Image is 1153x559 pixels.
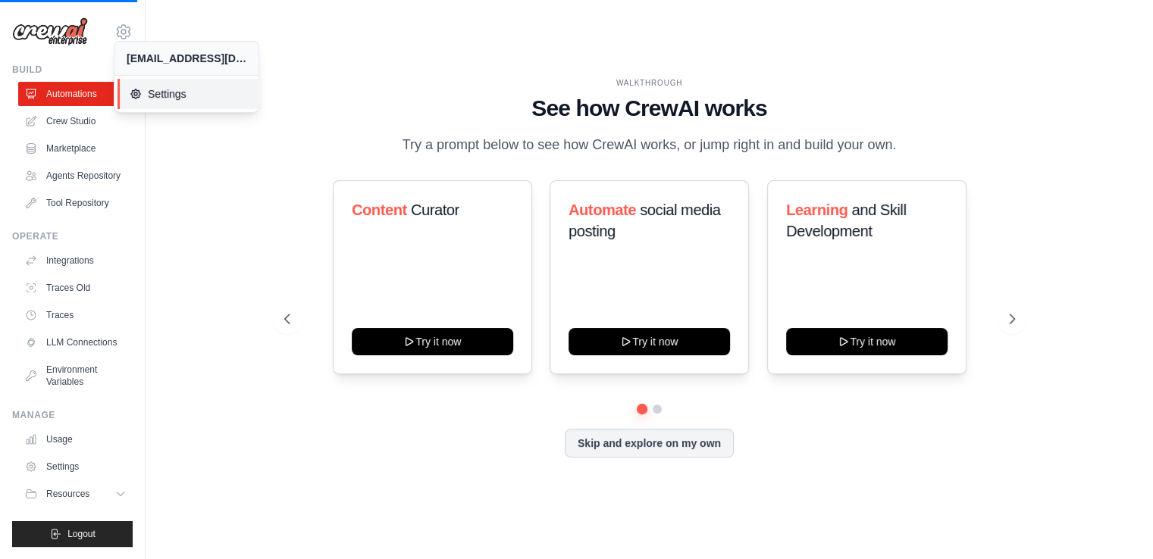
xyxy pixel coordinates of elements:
a: Environment Variables [18,358,133,394]
iframe: Chat Widget [1077,486,1153,559]
span: Logout [67,528,96,540]
div: WALKTHROUGH [284,77,1015,89]
span: Resources [46,488,89,500]
a: Settings [117,79,262,109]
div: Operate [12,230,133,242]
span: Curator [410,201,459,218]
span: and Skill Development [786,201,906,239]
a: Integrations [18,248,133,273]
a: Usage [18,427,133,451]
button: Resources [18,482,133,506]
h1: See how CrewAI works [284,95,1015,122]
a: Traces [18,303,133,327]
a: Automations [18,82,133,106]
button: Skip and explore on my own [565,429,734,458]
span: Automate [569,201,636,218]
a: Traces Old [18,276,133,300]
div: [EMAIL_ADDRESS][DOMAIN_NAME] [127,51,246,66]
span: Learning [786,201,848,218]
span: Settings [130,86,249,101]
div: Build [12,64,133,76]
a: Marketplace [18,136,133,161]
span: Content [352,201,407,218]
a: Crew Studio [18,109,133,133]
button: Try it now [352,328,513,355]
a: Tool Repository [18,191,133,215]
a: Settings [18,454,133,479]
a: Agents Repository [18,164,133,188]
div: Manage [12,409,133,421]
p: Try a prompt below to see how CrewAI works, or jump right in and build your own. [395,134,904,156]
img: Logo [12,17,88,46]
button: Try it now [569,328,730,355]
span: social media posting [569,201,721,239]
button: Logout [12,521,133,547]
button: Try it now [786,328,948,355]
a: LLM Connections [18,330,133,354]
